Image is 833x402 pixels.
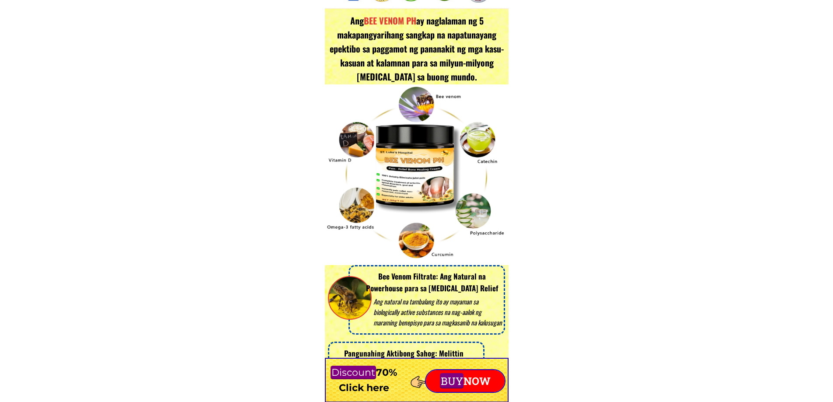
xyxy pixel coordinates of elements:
[325,365,403,395] h3: 70% Click here
[440,373,464,388] mark: BUY
[364,14,416,27] span: BEE VENOM PH
[327,14,506,84] h3: Ang ay naglalaman ng 5 makapangyarihang sangkap na napatunayang epektibo sa paggamot ng pananakit...
[362,270,502,294] h3: Bee Venom Filtrate: Ang Natural na Powerhouse para sa [MEDICAL_DATA] Relief
[373,296,503,328] div: Ang natural na tambalang ito ay mayaman sa biologically active substances na nag-aalok ng maramin...
[331,366,376,379] mark: Discount
[426,370,505,392] p: NOW
[331,347,476,359] h3: Pangunahing Aktibong Sahog: Melittin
